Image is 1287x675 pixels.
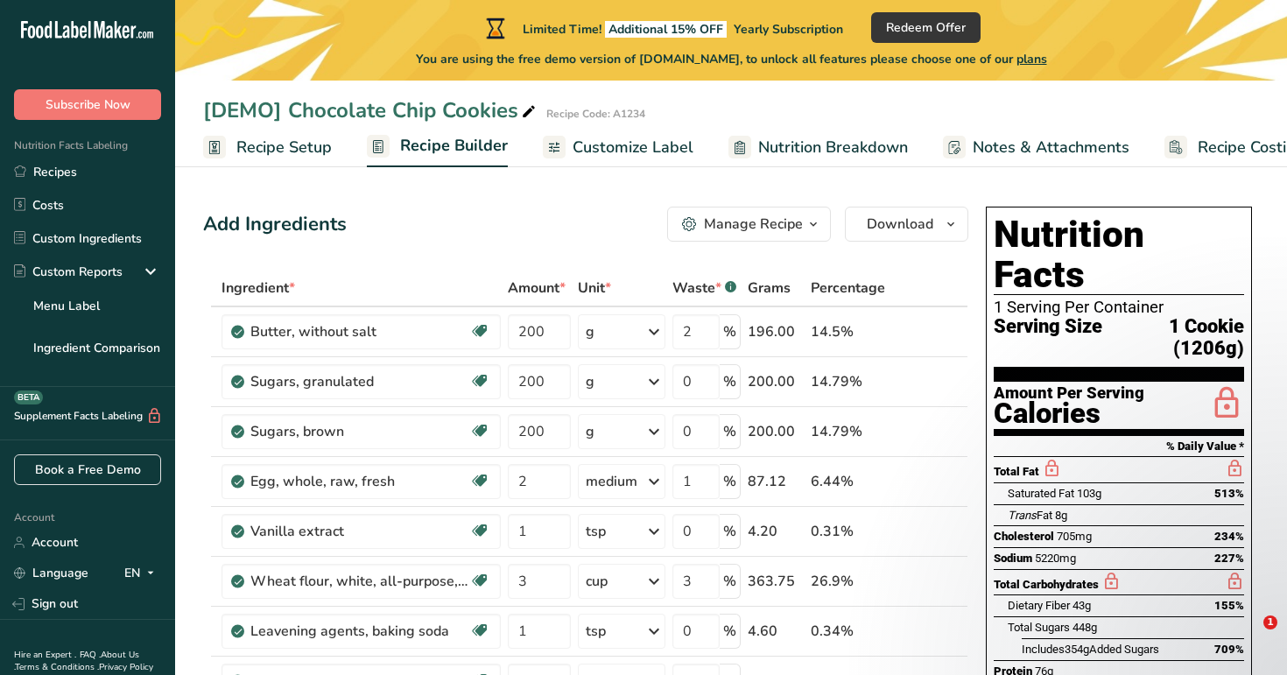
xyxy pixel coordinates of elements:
iframe: Intercom live chat [1227,615,1269,657]
div: Butter, without salt [250,321,469,342]
a: Privacy Policy [99,661,153,673]
div: 87.12 [748,471,804,492]
span: Grams [748,278,791,299]
a: Nutrition Breakdown [728,128,908,167]
div: 14.79% [811,371,885,392]
button: Subscribe Now [14,89,161,120]
div: 4.60 [748,621,804,642]
span: 1 [1263,615,1277,629]
h1: Nutrition Facts [994,214,1244,295]
span: plans [1016,51,1047,67]
span: Percentage [811,278,885,299]
div: Limited Time! [482,18,843,39]
span: Customize Label [573,136,693,159]
a: FAQ . [80,649,101,661]
div: tsp [586,621,606,642]
a: Terms & Conditions . [15,661,99,673]
div: tsp [586,521,606,542]
div: g [586,321,594,342]
div: 14.79% [811,421,885,442]
a: Customize Label [543,128,693,167]
span: 103g [1077,487,1101,500]
section: % Daily Value * [994,436,1244,457]
span: Nutrition Breakdown [758,136,908,159]
div: Vanilla extract [250,521,469,542]
button: Download [845,207,968,242]
button: Redeem Offer [871,12,981,43]
div: Waste [672,278,736,299]
div: medium [586,471,637,492]
div: Sugars, brown [250,421,469,442]
div: cup [586,571,608,592]
div: Leavening agents, baking soda [250,621,469,642]
div: Egg, whole, raw, fresh [250,471,469,492]
a: About Us . [14,649,139,673]
div: 196.00 [748,321,804,342]
div: 14.5% [811,321,885,342]
div: [DEMO] Chocolate Chip Cookies [203,95,539,126]
span: You are using the free demo version of [DOMAIN_NAME], to unlock all features please choose one of... [416,50,1047,68]
div: 1 Serving Per Container [994,299,1244,316]
div: 26.9% [811,571,885,592]
a: Recipe Builder [367,126,508,168]
span: Total Fat [994,465,1039,478]
div: EN [124,563,161,584]
span: Ingredient [222,278,295,299]
button: Manage Recipe [667,207,831,242]
div: 363.75 [748,571,804,592]
div: 0.31% [811,521,885,542]
span: Additional 15% OFF [605,21,727,38]
div: 0.34% [811,621,885,642]
span: Notes & Attachments [973,136,1129,159]
a: Book a Free Demo [14,454,161,485]
div: 200.00 [748,371,804,392]
div: Wheat flour, white, all-purpose, self-rising, enriched [250,571,469,592]
span: Yearly Subscription [734,21,843,38]
span: 709% [1214,643,1244,656]
span: Saturated Fat [1008,487,1074,500]
div: Custom Reports [14,263,123,281]
span: Amount [508,278,566,299]
div: g [586,421,594,442]
a: Language [14,558,88,588]
span: Serving Size [994,316,1102,359]
span: 513% [1214,487,1244,500]
span: 354g [1065,643,1089,656]
div: g [586,371,594,392]
div: Recipe Code: A1234 [546,106,645,122]
div: Add Ingredients [203,210,347,239]
span: Subscribe Now [46,95,130,114]
div: BETA [14,390,43,404]
span: Redeem Offer [886,18,966,37]
a: Hire an Expert . [14,649,76,661]
div: Calories [994,401,1144,426]
span: Recipe Builder [400,134,508,158]
div: 4.20 [748,521,804,542]
div: 200.00 [748,421,804,442]
span: Includes Added Sugars [1022,643,1159,656]
div: Sugars, granulated [250,371,469,392]
a: Notes & Attachments [943,128,1129,167]
div: 6.44% [811,471,885,492]
div: Manage Recipe [704,214,803,235]
div: Amount Per Serving [994,385,1144,402]
span: Download [867,214,933,235]
span: Recipe Setup [236,136,332,159]
span: 1 Cookie (1206g) [1102,316,1244,359]
a: Recipe Setup [203,128,332,167]
span: Unit [578,278,611,299]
